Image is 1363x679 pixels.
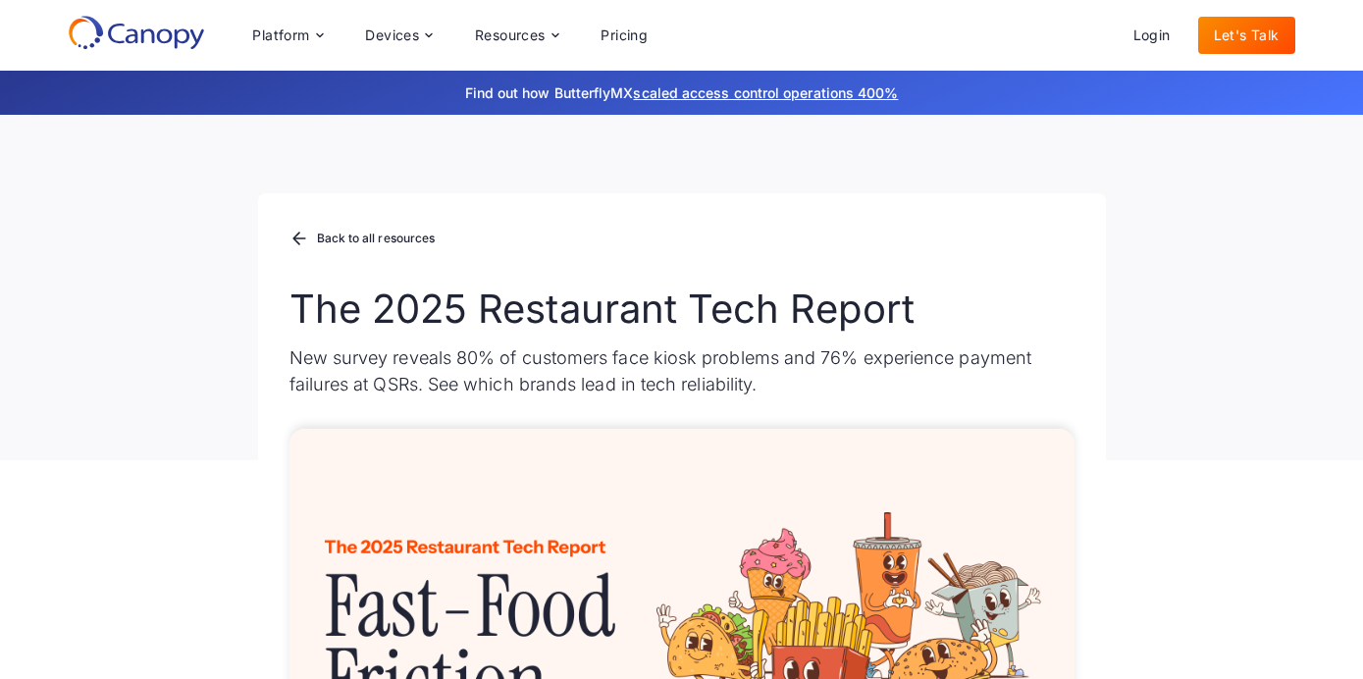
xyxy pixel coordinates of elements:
[289,344,1075,397] p: New survey reveals 80% of customers face kiosk problems and 76% experience payment failures at QS...
[252,28,309,42] div: Platform
[459,16,573,55] div: Resources
[289,286,1075,333] h1: The 2025 Restaurant Tech Report
[365,28,419,42] div: Devices
[201,82,1163,103] p: Find out how ButterflyMX
[1118,17,1186,54] a: Login
[317,233,436,244] div: Back to all resources
[633,84,898,101] a: scaled access control operations 400%
[349,16,447,55] div: Devices
[585,17,663,54] a: Pricing
[289,227,436,252] a: Back to all resources
[1198,17,1295,54] a: Let's Talk
[475,28,546,42] div: Resources
[236,16,338,55] div: Platform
